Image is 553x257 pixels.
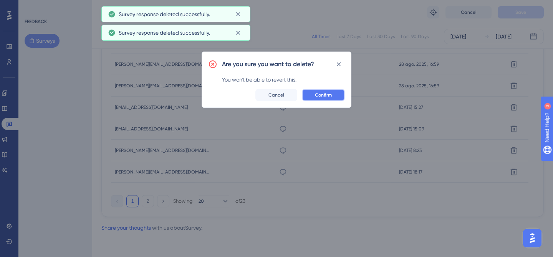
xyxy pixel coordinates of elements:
div: 3 [53,4,56,10]
span: Confirm [315,92,332,98]
iframe: UserGuiding AI Assistant Launcher [521,227,544,250]
h2: Are you sure you want to delete? [222,60,314,69]
span: Survey response deleted successfully. [119,28,210,37]
span: Cancel [268,92,284,98]
span: Need Help? [18,2,48,11]
span: Survey response deleted successfully. [119,10,210,19]
div: You won't be able to revert this. [222,75,345,84]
